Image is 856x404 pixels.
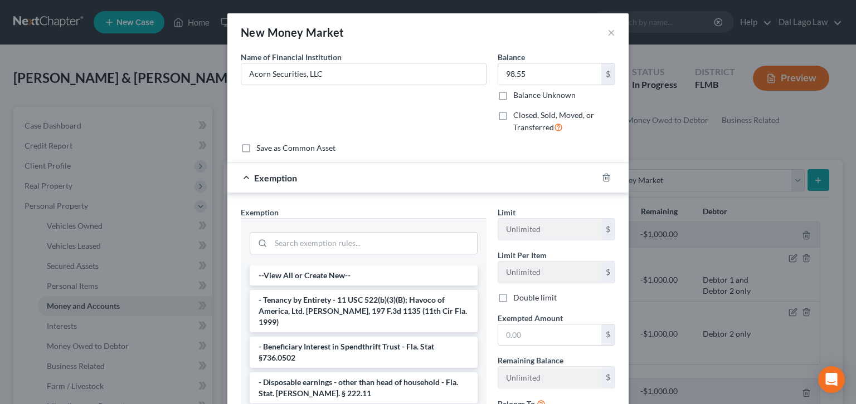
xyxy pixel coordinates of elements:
span: Limit [498,208,515,217]
input: -- [498,262,601,283]
label: Balance Unknown [513,90,576,101]
label: Limit Per Item [498,249,547,261]
div: $ [601,262,615,283]
label: Remaining Balance [498,354,563,366]
div: $ [601,63,615,85]
input: Search exemption rules... [271,233,477,254]
li: --View All or Create New-- [250,265,478,285]
li: - Disposable earnings - other than head of household - Fla. Stat. [PERSON_NAME]. § 222.11 [250,372,478,403]
div: $ [601,367,615,388]
span: Name of Financial Institution [241,52,342,62]
div: New Money Market [241,24,344,40]
li: - Beneficiary Interest in Spendthrift Trust - Fla. Stat §736.0502 [250,337,478,368]
label: Balance [498,51,525,63]
div: $ [601,324,615,346]
span: Exemption [241,208,279,217]
input: -- [498,367,601,388]
span: Exempted Amount [498,313,563,323]
span: Closed, Sold, Moved, or Transferred [513,110,594,132]
input: -- [498,219,601,240]
label: Double limit [513,292,557,303]
li: - Tenancy by Entirety - 11 USC 522(b)(3)(B); Havoco of America, Ltd. [PERSON_NAME], 197 F.3d 1135... [250,290,478,332]
input: Enter name... [241,63,486,85]
label: Save as Common Asset [256,142,335,154]
input: 0.00 [498,324,601,346]
button: × [607,26,615,39]
span: Exemption [254,173,297,183]
input: 0.00 [498,63,601,85]
div: Open Intercom Messenger [818,366,845,393]
div: $ [601,219,615,240]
